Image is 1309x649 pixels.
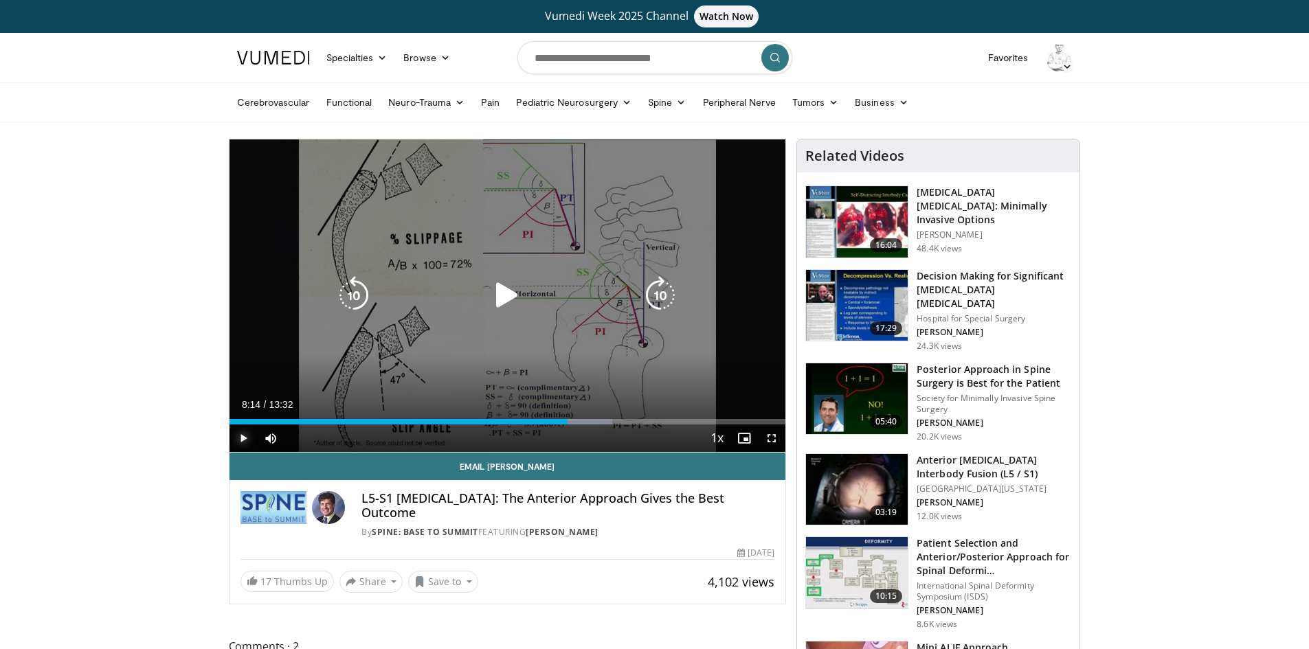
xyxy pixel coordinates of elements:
[237,51,310,65] img: VuMedi Logo
[242,399,260,410] span: 8:14
[917,243,962,254] p: 48.4K views
[806,537,908,608] img: beefc228-5859-4966-8bc6-4c9aecbbf021.150x105_q85_crop-smart_upscale.jpg
[380,89,473,116] a: Neuro-Trauma
[312,491,345,524] img: Avatar
[917,605,1071,616] p: [PERSON_NAME]
[917,418,1071,429] p: [PERSON_NAME]
[917,453,1071,481] h3: Anterior [MEDICAL_DATA] Interbody Fusion (L5 / S1)
[917,483,1071,494] p: [GEOGRAPHIC_DATA][US_STATE]
[917,619,957,630] p: 8.6K views
[917,185,1071,227] h3: [MEDICAL_DATA] [MEDICAL_DATA]: Minimally Invasive Options
[257,424,284,452] button: Mute
[240,491,307,524] img: Spine: Base to Summit
[260,575,271,588] span: 17
[695,89,784,116] a: Peripheral Nerve
[372,526,478,538] a: Spine: Base to Summit
[1045,44,1073,71] img: Avatar
[361,526,774,538] div: By FEATURING
[517,41,792,74] input: Search topics, interventions
[239,5,1071,27] a: Vumedi Week 2025 ChannelWatch Now
[917,229,1071,240] p: [PERSON_NAME]
[318,89,381,116] a: Functional
[917,536,1071,578] h3: Patient Selection and Anterior/Posterior Approach for Spinal Deformi…
[784,89,847,116] a: Tumors
[230,139,786,453] video-js: Video Player
[870,589,903,603] span: 10:15
[526,526,598,538] a: [PERSON_NAME]
[806,270,908,341] img: 316497_0000_1.png.150x105_q85_crop-smart_upscale.jpg
[870,415,903,429] span: 05:40
[805,453,1071,526] a: 03:19 Anterior [MEDICAL_DATA] Interbody Fusion (L5 / S1) [GEOGRAPHIC_DATA][US_STATE] [PERSON_NAME...
[508,89,640,116] a: Pediatric Neurosurgery
[980,44,1037,71] a: Favorites
[917,313,1071,324] p: Hospital for Special Surgery
[269,399,293,410] span: 13:32
[708,573,774,590] span: 4,102 views
[703,424,730,452] button: Playback Rate
[318,44,396,71] a: Specialties
[737,547,774,559] div: [DATE]
[730,424,758,452] button: Enable picture-in-picture mode
[917,341,962,352] p: 24.3K views
[229,89,318,116] a: Cerebrovascular
[805,269,1071,352] a: 17:29 Decision Making for Significant [MEDICAL_DATA] [MEDICAL_DATA] Hospital for Special Surgery ...
[806,363,908,435] img: 3b6f0384-b2b2-4baa-b997-2e524ebddc4b.150x105_q85_crop-smart_upscale.jpg
[694,5,759,27] span: Watch Now
[870,505,903,519] span: 03:19
[640,89,694,116] a: Spine
[870,321,903,335] span: 17:29
[917,431,962,442] p: 20.2K views
[806,186,908,258] img: 9f1438f7-b5aa-4a55-ab7b-c34f90e48e66.150x105_q85_crop-smart_upscale.jpg
[805,185,1071,258] a: 16:04 [MEDICAL_DATA] [MEDICAL_DATA]: Minimally Invasive Options [PERSON_NAME] 48.4K views
[806,454,908,525] img: 38785_0000_3.png.150x105_q85_crop-smart_upscale.jpg
[264,399,267,410] span: /
[917,363,1071,390] h3: Posterior Approach in Spine Surgery is Best for the Patient
[917,511,962,522] p: 12.0K views
[870,238,903,252] span: 16:04
[847,89,917,116] a: Business
[473,89,508,116] a: Pain
[917,327,1071,338] p: [PERSON_NAME]
[408,571,478,593] button: Save to
[361,491,774,521] h4: L5-S1 [MEDICAL_DATA]: The Anterior Approach Gives the Best Outcome
[917,497,1071,508] p: [PERSON_NAME]
[240,571,334,592] a: 17 Thumbs Up
[805,363,1071,442] a: 05:40 Posterior Approach in Spine Surgery is Best for the Patient Society for Minimally Invasive ...
[395,44,458,71] a: Browse
[805,148,904,164] h4: Related Videos
[339,571,403,593] button: Share
[230,424,257,452] button: Play
[805,536,1071,630] a: 10:15 Patient Selection and Anterior/Posterior Approach for Spinal Deformi… International Spinal ...
[917,393,1071,415] p: Society for Minimally Invasive Spine Surgery
[230,419,786,424] div: Progress Bar
[758,424,785,452] button: Fullscreen
[230,453,786,480] a: Email [PERSON_NAME]
[917,269,1071,310] h3: Decision Making for Significant [MEDICAL_DATA] [MEDICAL_DATA]
[917,580,1071,602] p: International Spinal Deformity Symposium (ISDS)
